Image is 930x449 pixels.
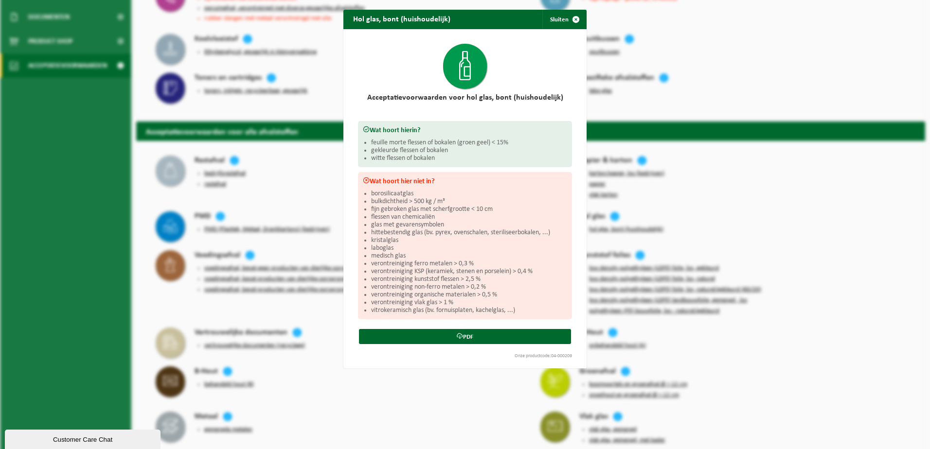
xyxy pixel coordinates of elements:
[371,291,567,299] li: verontreiniging organische materialen > 0,5 %
[363,177,567,185] h3: Wat hoort hier niet in?
[371,213,567,221] li: flessen van chemicaliën
[371,307,567,314] li: vitrokeramisch glas (bv. fornuisplaten, kachelglas, ...)
[371,268,567,276] li: verontreiniging KSP (keramiek, stenen en porselein) > 0,4 %
[371,244,567,252] li: laboglas
[371,155,567,162] li: witte flessen of bokalen
[371,190,567,198] li: borosilicaatglas
[371,276,567,283] li: verontreiniging kunststof flessen > 2,5 %
[371,198,567,206] li: bulkdichtheid > 500 kg / m³
[371,237,567,244] li: kristalglas
[371,206,567,213] li: fijn gebroken glas met scherfgrootte < 10 cm
[371,139,567,147] li: feuille morte flessen of bokalen (groen geel) < 15%
[371,221,567,229] li: glas met gevarensymbolen
[358,94,572,102] h2: Acceptatievoorwaarden voor hol glas, bont (huishoudelijk)
[343,10,460,28] h2: Hol glas, bont (huishoudelijk)
[5,428,162,449] iframe: chat widget
[371,260,567,268] li: verontreiniging ferro metalen > 0,3 %
[353,354,577,359] div: Onze productcode:04-000209
[542,10,586,29] button: Sluiten
[363,126,567,134] h3: Wat hoort hierin?
[371,299,567,307] li: verontreiniging vlak glas > 1 %
[371,252,567,260] li: medisch glas
[371,283,567,291] li: verontreiniging non-ferro metalen > 0,2 %
[371,147,567,155] li: gekleurde flessen of bokalen
[371,229,567,237] li: hittebestendig glas (bv. pyrex, ovenschalen, steriliseerbokalen, ...)
[359,329,571,344] a: PDF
